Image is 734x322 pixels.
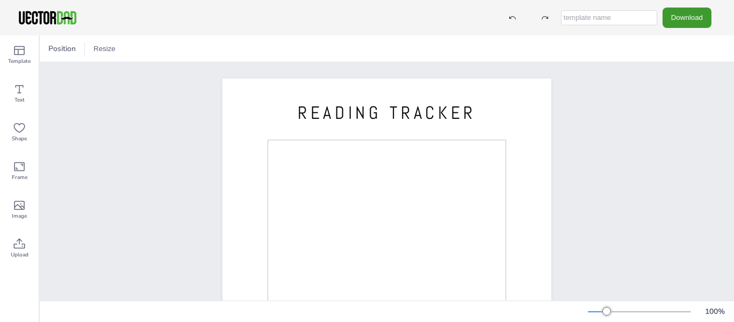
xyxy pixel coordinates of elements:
span: Text [15,96,25,104]
input: template name [561,10,657,25]
div: 100 % [702,306,728,317]
span: Upload [11,251,28,259]
span: READING TRACKER [298,102,476,124]
img: VectorDad-1.png [17,10,78,26]
span: Position [46,44,78,54]
button: Download [663,8,711,27]
span: Image [12,212,27,220]
button: Resize [89,40,120,58]
span: Shape [12,134,27,143]
span: Frame [12,173,27,182]
span: Template [8,57,31,66]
